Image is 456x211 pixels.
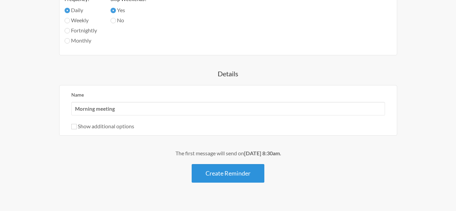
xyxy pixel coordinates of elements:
input: We suggest a 2 to 4 word name [71,102,385,115]
label: Fortnightly [65,26,97,34]
input: No [111,18,116,23]
input: Monthly [65,38,70,44]
strong: [DATE] 8:30am [244,150,280,156]
button: Create Reminder [192,164,264,183]
input: Show additional options [71,124,77,129]
label: Monthly [65,36,97,45]
input: Yes [111,8,116,13]
label: Daily [65,6,97,14]
label: Name [71,92,84,98]
label: Show additional options [71,123,134,129]
label: Weekly [65,16,97,24]
input: Daily [65,8,70,13]
h4: Details [32,69,424,78]
label: Yes [111,6,147,14]
div: The first message will send on . [32,149,424,157]
input: Fortnightly [65,28,70,33]
input: Weekly [65,18,70,23]
label: No [111,16,147,24]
